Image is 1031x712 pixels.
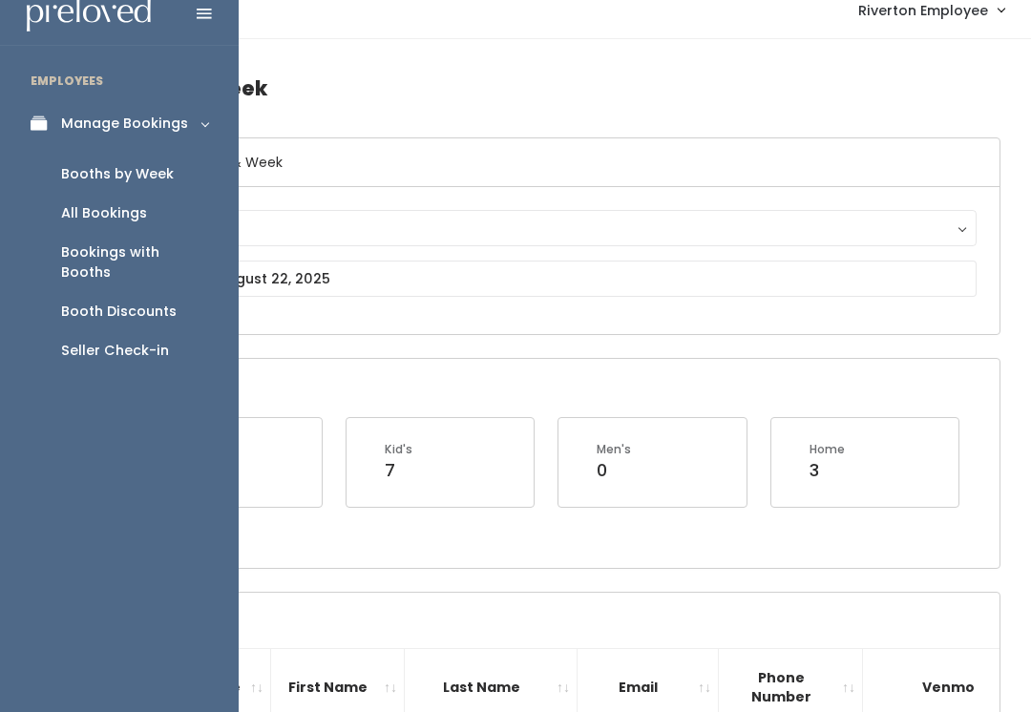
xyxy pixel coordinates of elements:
[385,458,412,483] div: 7
[810,441,845,458] div: Home
[97,62,1000,115] h4: Booths by Week
[61,242,208,283] div: Bookings with Booths
[385,441,412,458] div: Kid's
[61,114,188,134] div: Manage Bookings
[597,458,631,483] div: 0
[61,203,147,223] div: All Bookings
[61,302,177,322] div: Booth Discounts
[61,164,174,184] div: Booths by Week
[810,458,845,483] div: 3
[98,138,999,187] h6: Select Location & Week
[121,261,977,297] input: August 16 - August 22, 2025
[597,441,631,458] div: Men's
[139,218,958,239] div: Riverton
[61,341,169,361] div: Seller Check-in
[121,210,977,246] button: Riverton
